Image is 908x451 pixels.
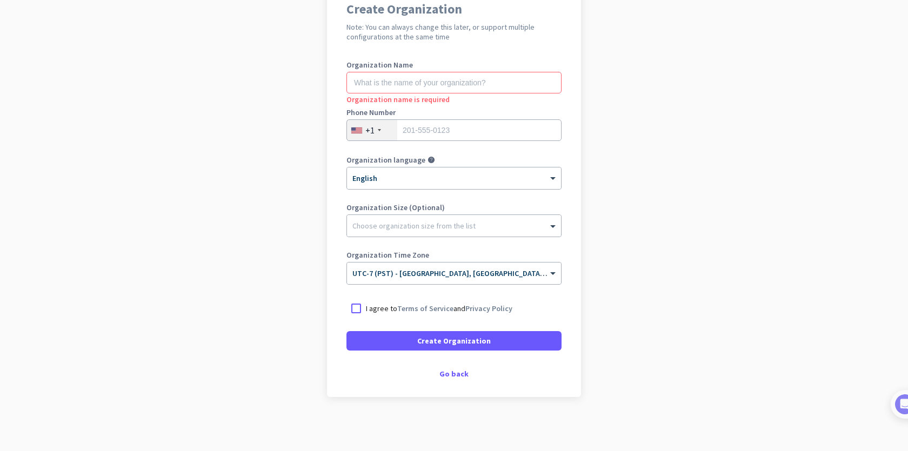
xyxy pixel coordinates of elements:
p: I agree to and [366,303,512,314]
label: Organization language [346,156,425,164]
input: What is the name of your organization? [346,72,562,93]
input: 201-555-0123 [346,119,562,141]
label: Organization Size (Optional) [346,204,562,211]
span: Create Organization [417,335,491,346]
label: Phone Number [346,109,562,116]
h2: Note: You can always change this later, or support multiple configurations at the same time [346,22,562,42]
label: Organization Name [346,61,562,69]
div: +1 [365,125,375,136]
button: Create Organization [346,331,562,351]
h1: Create Organization [346,3,562,16]
span: Organization name is required [346,95,450,104]
div: Go back [346,370,562,378]
i: help [428,156,435,164]
a: Privacy Policy [465,304,512,313]
label: Organization Time Zone [346,251,562,259]
a: Terms of Service [397,304,453,313]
